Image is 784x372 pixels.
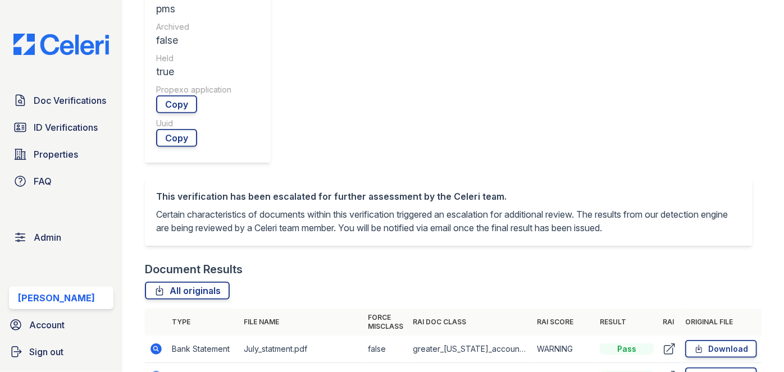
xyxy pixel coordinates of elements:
span: Sign out [29,345,63,359]
div: [PERSON_NAME] [18,291,95,305]
th: Original file [681,309,762,336]
a: ID Verifications [9,116,113,139]
div: Pass [600,343,654,355]
div: Held [156,53,241,64]
div: Document Results [145,261,243,277]
th: Force misclass [363,309,408,336]
div: Archived [156,21,241,33]
div: This verification has been escalated for further assessment by the Celeri team. [156,190,741,203]
p: Certain characteristics of documents within this verification triggered an escalation for additio... [156,208,741,235]
span: Properties [34,148,78,161]
a: Doc Verifications [9,89,113,112]
a: Download [685,340,757,358]
span: Doc Verifications [34,94,106,107]
td: WARNING [532,336,595,363]
a: Copy [156,95,197,113]
th: File name [239,309,363,336]
td: greater_[US_STATE]_account_statement [408,336,532,363]
a: Account [4,314,118,336]
td: false [363,336,408,363]
a: Properties [9,143,113,166]
img: CE_Logo_Blue-a8612792a0a2168367f1c8372b55b34899dd931a85d93a1a3d3e32e68fde9ad4.png [4,34,118,55]
div: pms [156,1,241,17]
span: Admin [34,231,61,244]
a: All originals [145,282,230,300]
span: Account [29,318,65,332]
td: July_statment.pdf [239,336,363,363]
th: Result [595,309,658,336]
div: Propexo application [156,84,241,95]
div: Uuid [156,118,241,129]
a: Sign out [4,341,118,363]
th: RAI Doc Class [408,309,532,336]
a: Copy [156,129,197,147]
th: RAI [658,309,681,336]
th: RAI Score [532,309,595,336]
div: false [156,33,241,48]
div: true [156,64,241,80]
span: FAQ [34,174,52,188]
a: Admin [9,226,113,249]
span: ID Verifications [34,121,98,134]
th: Type [167,309,239,336]
a: FAQ [9,170,113,192]
td: Bank Statement [167,336,239,363]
